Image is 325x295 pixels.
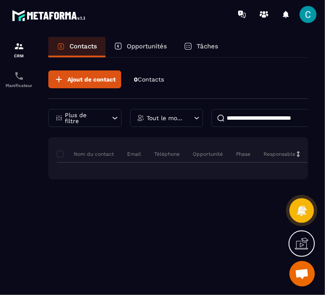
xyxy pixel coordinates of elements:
p: Contacts [69,42,97,50]
span: Ajout de contact [67,75,116,84]
a: schedulerschedulerPlanificateur [2,65,36,94]
p: Tout le monde [147,115,184,121]
p: 0 [134,76,164,84]
p: Opportunités [127,42,167,50]
a: Tâches [175,37,227,57]
p: Téléphone [154,151,180,157]
a: Contacts [48,37,106,57]
a: formationformationCRM [2,35,36,65]
img: formation [14,41,24,51]
p: Tâches [197,42,218,50]
p: Plus de filtre [65,112,102,124]
p: Email [127,151,141,157]
img: scheduler [14,71,24,81]
p: Nom du contact [57,151,114,157]
p: Opportunité [193,151,223,157]
p: Planificateur [2,83,36,88]
p: CRM [2,53,36,58]
div: Ouvrir le chat [289,261,315,287]
img: logo [12,8,88,23]
p: Phase [236,151,250,157]
span: Contacts [138,76,164,83]
button: Ajout de contact [48,70,121,88]
p: Responsable [264,151,295,157]
a: Opportunités [106,37,175,57]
